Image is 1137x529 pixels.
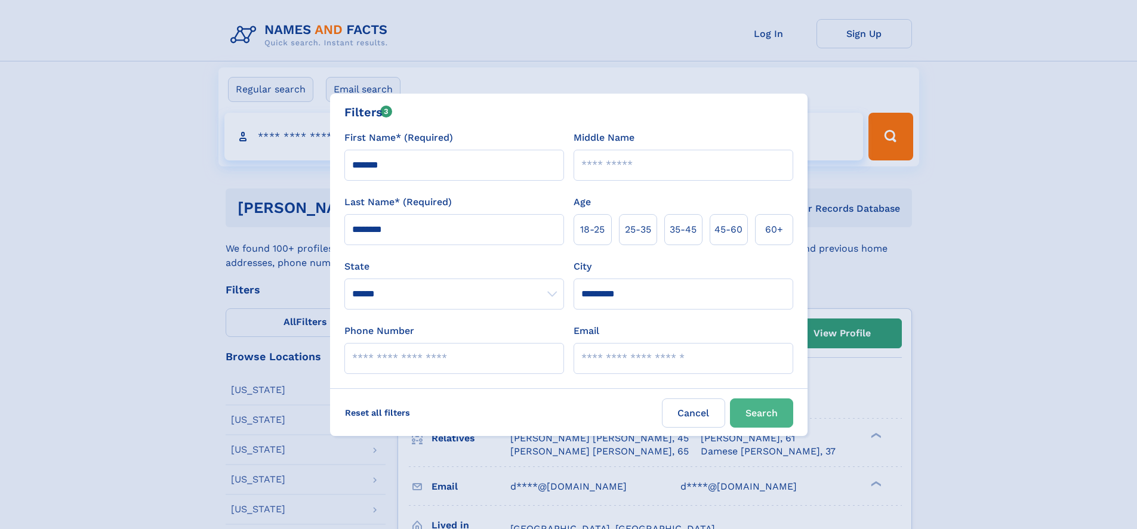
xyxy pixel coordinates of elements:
label: Reset all filters [337,398,418,427]
label: Cancel [662,398,725,428]
label: Phone Number [344,324,414,338]
span: 45‑60 [714,222,742,237]
div: Filters [344,103,393,121]
label: First Name* (Required) [344,131,453,145]
label: Last Name* (Required) [344,195,452,209]
label: City [574,259,591,274]
button: Search [730,398,793,428]
span: 18‑25 [580,222,605,237]
label: Middle Name [574,131,634,145]
label: State [344,259,564,274]
span: 35‑45 [670,222,697,237]
span: 60+ [765,222,783,237]
span: 25‑35 [625,222,651,237]
label: Age [574,195,591,209]
label: Email [574,324,599,338]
